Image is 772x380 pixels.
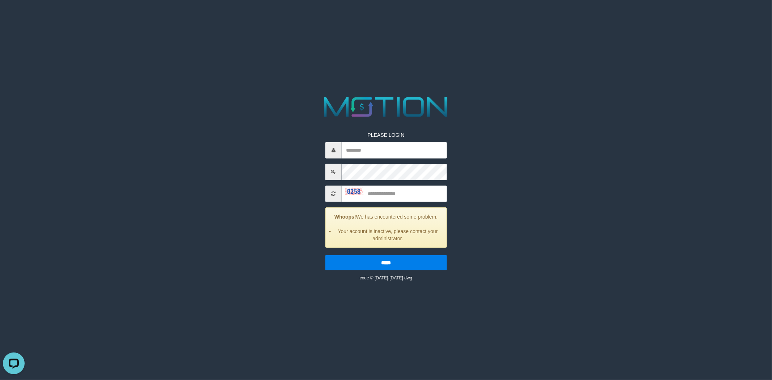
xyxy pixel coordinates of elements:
li: Your account is inactive, please contact your administrator. [335,227,441,242]
div: We has encountered some problem. [325,207,447,248]
button: Open LiveChat chat widget [3,3,25,25]
small: code © [DATE]-[DATE] dwg [360,275,412,280]
img: captcha [345,188,363,195]
img: MOTION_logo.png [318,94,454,121]
p: PLEASE LOGIN [325,131,447,138]
strong: Whoops! [334,214,356,219]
